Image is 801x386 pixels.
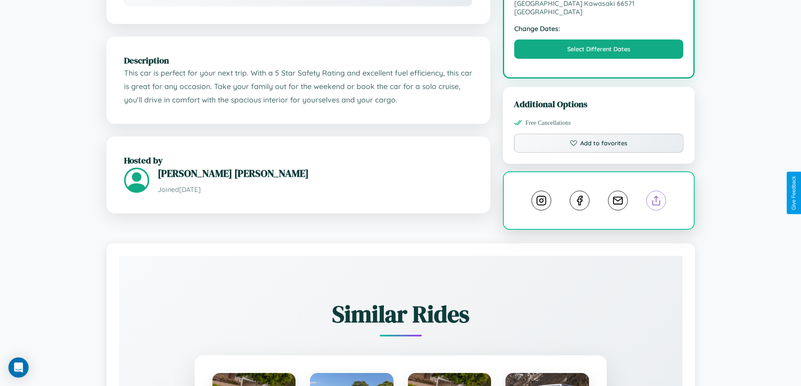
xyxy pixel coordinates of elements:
[514,98,684,110] h3: Additional Options
[148,298,653,330] h2: Similar Rides
[124,66,473,106] p: This car is perfect for your next trip. With a 5 Star Safety Rating and excellent fuel efficiency...
[514,24,684,33] strong: Change Dates:
[124,54,473,66] h2: Description
[8,357,29,378] div: Open Intercom Messenger
[124,154,473,166] h2: Hosted by
[158,184,473,196] p: Joined [DATE]
[791,176,797,210] div: Give Feedback
[526,119,571,126] span: Free Cancellations
[514,134,684,153] button: Add to favorites
[158,166,473,180] h3: [PERSON_NAME] [PERSON_NAME]
[514,39,684,59] button: Select Different Dates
